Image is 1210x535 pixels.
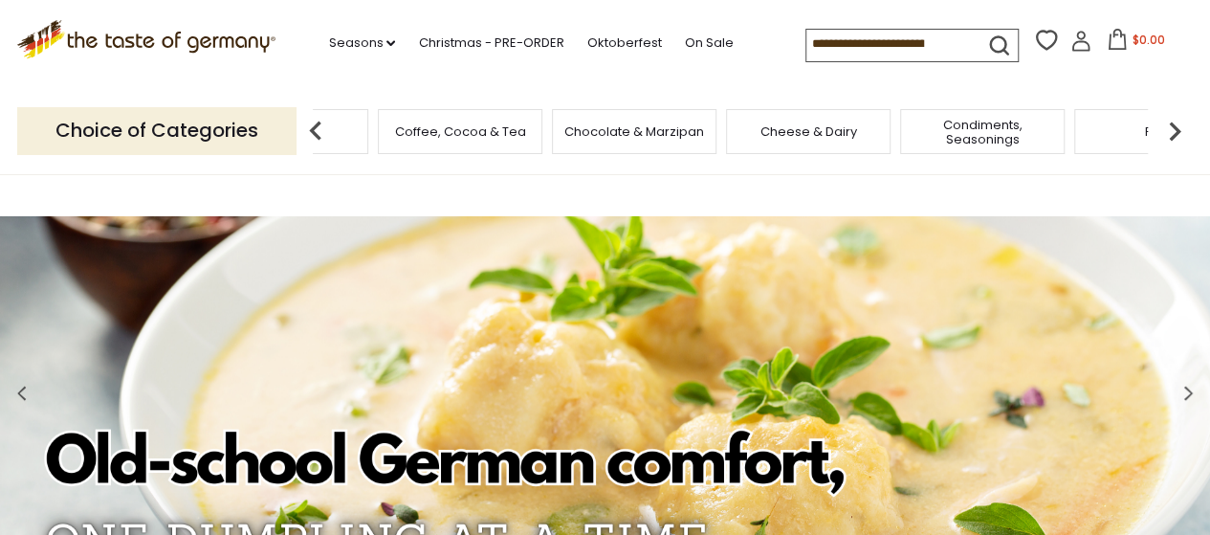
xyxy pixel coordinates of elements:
p: Choice of Categories [17,107,297,154]
a: Oktoberfest [586,33,661,54]
button: $0.00 [1095,29,1177,57]
a: Coffee, Cocoa & Tea [395,124,526,139]
a: Chocolate & Marzipan [564,124,704,139]
a: Christmas - PRE-ORDER [418,33,563,54]
a: Condiments, Seasonings [906,118,1059,146]
a: Cheese & Dairy [760,124,857,139]
a: On Sale [684,33,733,54]
span: $0.00 [1132,32,1164,48]
a: Fish [1145,124,1168,139]
a: Seasons [328,33,395,54]
img: previous arrow [297,112,335,150]
img: next arrow [1155,112,1194,150]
